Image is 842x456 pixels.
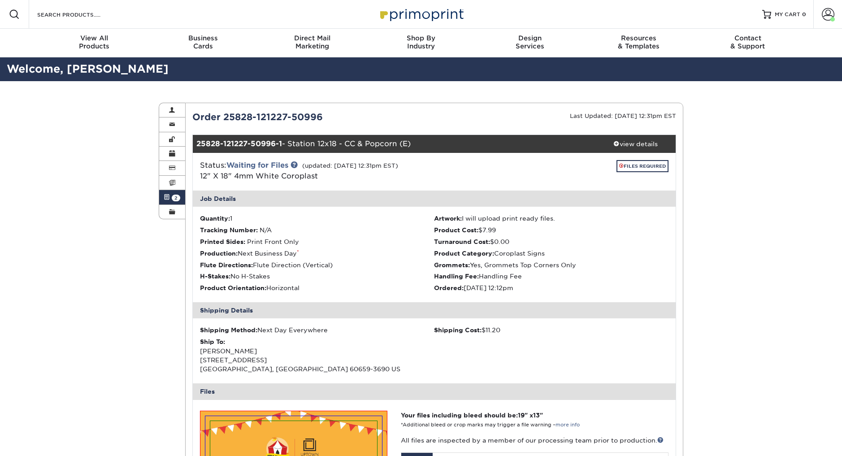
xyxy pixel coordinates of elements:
[193,383,676,400] div: Files
[193,302,676,318] div: Shipping Details
[2,429,76,453] iframe: Google Customer Reviews
[556,422,580,428] a: more info
[149,34,258,50] div: Cards
[258,29,367,57] a: Direct MailMarketing
[434,273,479,280] strong: Handling Fee:
[533,412,540,419] span: 13
[434,326,482,334] strong: Shipping Cost:
[434,214,668,223] li: I will upload print ready files.
[595,135,676,153] a: view details
[775,11,800,18] span: MY CART
[200,338,225,345] strong: Ship To:
[584,29,693,57] a: Resources& Templates
[434,226,478,234] strong: Product Cost:
[200,238,245,245] strong: Printed Sides:
[434,284,464,291] strong: Ordered:
[475,34,584,42] span: Design
[200,215,230,222] strong: Quantity:
[518,412,525,419] span: 19
[802,11,806,17] span: 0
[200,172,318,180] a: 12" X 18" 4mm White Coroplast
[172,195,180,201] span: 2
[595,139,676,148] div: view details
[149,29,258,57] a: BusinessCards
[584,34,693,50] div: & Templates
[200,249,434,258] li: Next Business Day
[200,214,434,223] li: 1
[258,34,367,42] span: Direct Mail
[475,34,584,50] div: Services
[434,238,490,245] strong: Turnaround Cost:
[200,326,434,334] div: Next Day Everywhere
[475,29,584,57] a: DesignServices
[584,34,693,42] span: Resources
[247,238,299,245] span: Print Front Only
[434,237,668,246] li: $0.00
[401,422,580,428] small: *Additional bleed or crop marks may trigger a file warning –
[40,34,149,42] span: View All
[196,139,282,148] strong: 25828-121227-50996-1
[434,250,494,257] strong: Product Category:
[401,436,668,445] p: All files are inspected by a member of our processing team prior to production.
[193,191,676,207] div: Job Details
[616,160,668,172] a: FILES REQUIRED
[376,4,466,24] img: Primoprint
[226,161,288,169] a: Waiting for Files
[200,273,230,280] strong: H-Stakes:
[193,135,595,153] div: - Station 12x18 - CC & Popcorn (E)
[260,226,272,234] span: N/A
[200,326,257,334] strong: Shipping Method:
[401,412,543,419] strong: Your files including bleed should be: " x "
[693,34,802,50] div: & Support
[367,34,476,50] div: Industry
[434,283,668,292] li: [DATE] 12:12pm
[693,29,802,57] a: Contact& Support
[200,261,253,269] strong: Flute Directions:
[693,34,802,42] span: Contact
[434,261,470,269] strong: Grommets:
[367,29,476,57] a: Shop ByIndustry
[434,226,668,235] li: $7.99
[434,261,668,269] li: Yes, Grommets Top Corners Only
[200,261,434,269] li: Flute Direction (Vertical)
[434,215,462,222] strong: Artwork:
[149,34,258,42] span: Business
[200,283,434,292] li: Horizontal
[570,113,676,119] small: Last Updated: [DATE] 12:31pm EST
[200,272,434,281] li: No H-Stakes
[434,326,668,334] div: $11.20
[302,162,398,169] small: (updated: [DATE] 12:31pm EST)
[36,9,124,20] input: SEARCH PRODUCTS.....
[193,160,515,182] div: Status:
[200,284,266,291] strong: Product Orientation:
[40,34,149,50] div: Products
[434,249,668,258] li: Coroplast Signs
[40,29,149,57] a: View AllProducts
[812,426,833,447] iframe: Intercom live chat
[200,337,434,374] div: [PERSON_NAME] [STREET_ADDRESS] [GEOGRAPHIC_DATA], [GEOGRAPHIC_DATA] 60659-3690 US
[434,272,668,281] li: Handling Fee
[258,34,367,50] div: Marketing
[200,250,238,257] strong: Production:
[367,34,476,42] span: Shop By
[159,190,185,204] a: 2
[186,110,434,124] div: Order 25828-121227-50996
[200,226,258,234] strong: Tracking Number:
